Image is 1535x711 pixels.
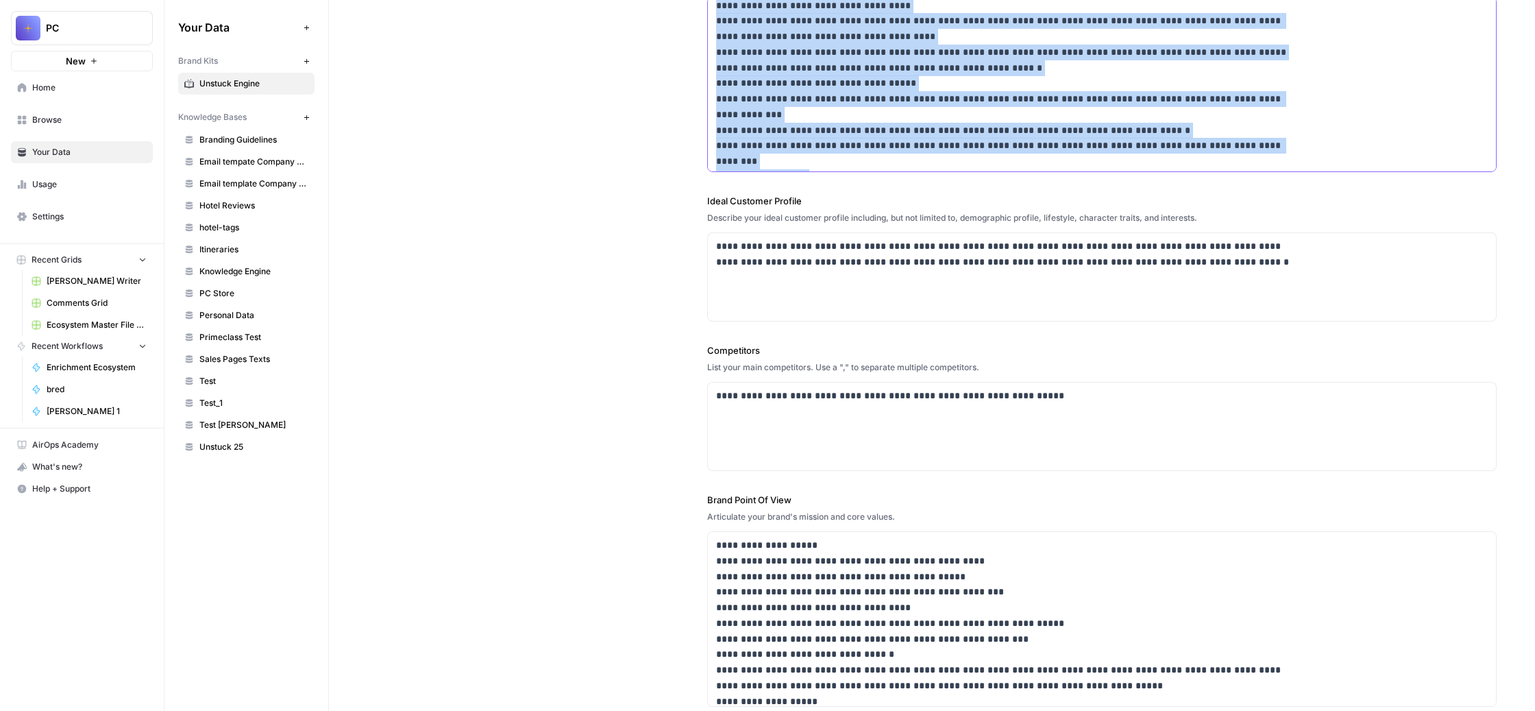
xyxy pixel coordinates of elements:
[47,275,147,287] span: [PERSON_NAME] Writer
[707,344,1497,357] label: Competitors
[199,265,308,278] span: Knowledge Engine
[199,134,308,146] span: Branding Guidelines
[25,314,153,336] a: Ecosystem Master File - SaaS.csv
[178,261,315,282] a: Knowledge Engine
[11,201,263,328] div: Fin says…
[178,414,315,436] a: Test [PERSON_NAME]
[214,5,241,32] button: Home
[46,21,129,35] span: PC
[11,434,153,456] a: AirOps Academy
[25,378,153,400] a: bred
[178,129,315,151] a: Branding Guidelines
[47,383,147,396] span: bred
[199,419,308,431] span: Test [PERSON_NAME]
[199,309,308,322] span: Personal Data
[32,254,82,266] span: Recent Grids
[32,210,147,223] span: Settings
[178,304,315,326] a: Personal Data
[32,82,147,94] span: Home
[32,483,147,495] span: Help + Support
[178,348,315,370] a: Sales Pages Texts
[22,87,214,141] div: Hi there! This is Fin speaking. I’m here to answer your questions, but if we can't figure it out,...
[25,357,153,378] a: Enrichment Ecosystem
[178,151,315,173] a: Email tempate Company descriptions from Clay
[178,370,315,392] a: Test
[178,282,315,304] a: PC Store
[11,79,225,149] div: Hi there! This is Fin speaking. I’m here to answer your questions, but if we can't figure it out,...
[66,54,86,68] span: New
[32,114,147,126] span: Browse
[707,194,1497,208] label: Ideal Customer Profile
[11,109,153,131] a: Browse
[66,17,171,31] p: The team can also help
[199,353,308,365] span: Sales Pages Texts
[21,438,32,449] button: Emoji picker
[12,457,152,477] div: What's new?
[178,239,315,261] a: Itineraries
[199,200,308,212] span: Hotel Reviews
[47,405,147,418] span: [PERSON_NAME] 1
[199,397,308,409] span: Test_1
[47,319,147,331] span: Ecosystem Master File - SaaS.csv
[178,195,315,217] a: Hotel Reviews
[199,178,308,190] span: Email template Company descriptions
[25,400,153,422] a: [PERSON_NAME] 1
[199,331,308,344] span: Primeclass Test
[199,375,308,387] span: Test
[11,250,153,270] button: Recent Grids
[178,111,247,123] span: Knowledge Bases
[199,243,308,256] span: Itineraries
[25,270,153,292] a: [PERSON_NAME] Writer
[707,511,1497,523] div: Articulate your brand's mission and core values.
[32,146,147,158] span: Your Data
[25,292,153,314] a: Comments Grid
[66,7,83,17] h1: Fin
[9,5,35,32] button: go back
[11,141,153,163] a: Your Data
[47,297,147,309] span: Comments Grid
[178,19,298,36] span: Your Data
[178,217,315,239] a: hotel-tags
[199,156,308,168] span: Email tempate Company descriptions from Clay
[178,392,315,414] a: Test_1
[47,361,147,374] span: Enrichment Ecosystem
[178,55,218,67] span: Brand Kits
[707,361,1497,374] div: List your main competitors. Use a "," to separate multiple competitors.
[177,168,252,182] div: Something Else
[32,439,147,451] span: AirOps Academy
[22,209,214,290] div: Hi there! This is Fin speaking. I’m here to help with any questions you have. To get started, cou...
[12,396,262,419] textarea: Message…
[16,16,40,40] img: PC Logo
[178,73,315,95] a: Unstuck Engine
[39,8,61,29] img: Profile image for Fin
[11,201,225,298] div: Hi there! This is Fin speaking. I’m here to help with any questions you have. To get started, cou...
[241,5,265,30] div: Close
[32,340,103,352] span: Recent Workflows
[11,456,153,478] button: What's new?
[199,77,308,90] span: Unstuck Engine
[11,51,153,71] button: New
[11,11,153,45] button: Workspace: PC
[11,206,153,228] a: Settings
[707,493,1497,507] label: Brand Point Of View
[178,436,315,458] a: Unstuck 25
[707,212,1497,224] div: Describe your ideal customer profile including, but not limited to, demographic profile, lifestyl...
[11,173,153,195] a: Usage
[11,336,153,357] button: Recent Workflows
[32,178,147,191] span: Usage
[11,79,263,160] div: Fin says…
[178,173,315,195] a: Email template Company descriptions
[11,77,153,99] a: Home
[199,441,308,453] span: Unstuck 25
[11,160,263,201] div: Ivan says…
[22,301,78,309] div: Fin • 21h ago
[199,221,308,234] span: hotel-tags
[167,160,263,190] div: Something Else
[11,478,153,500] button: Help + Support
[235,433,257,455] button: Send a message…
[199,287,308,300] span: PC Store
[178,326,315,348] a: Primeclass Test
